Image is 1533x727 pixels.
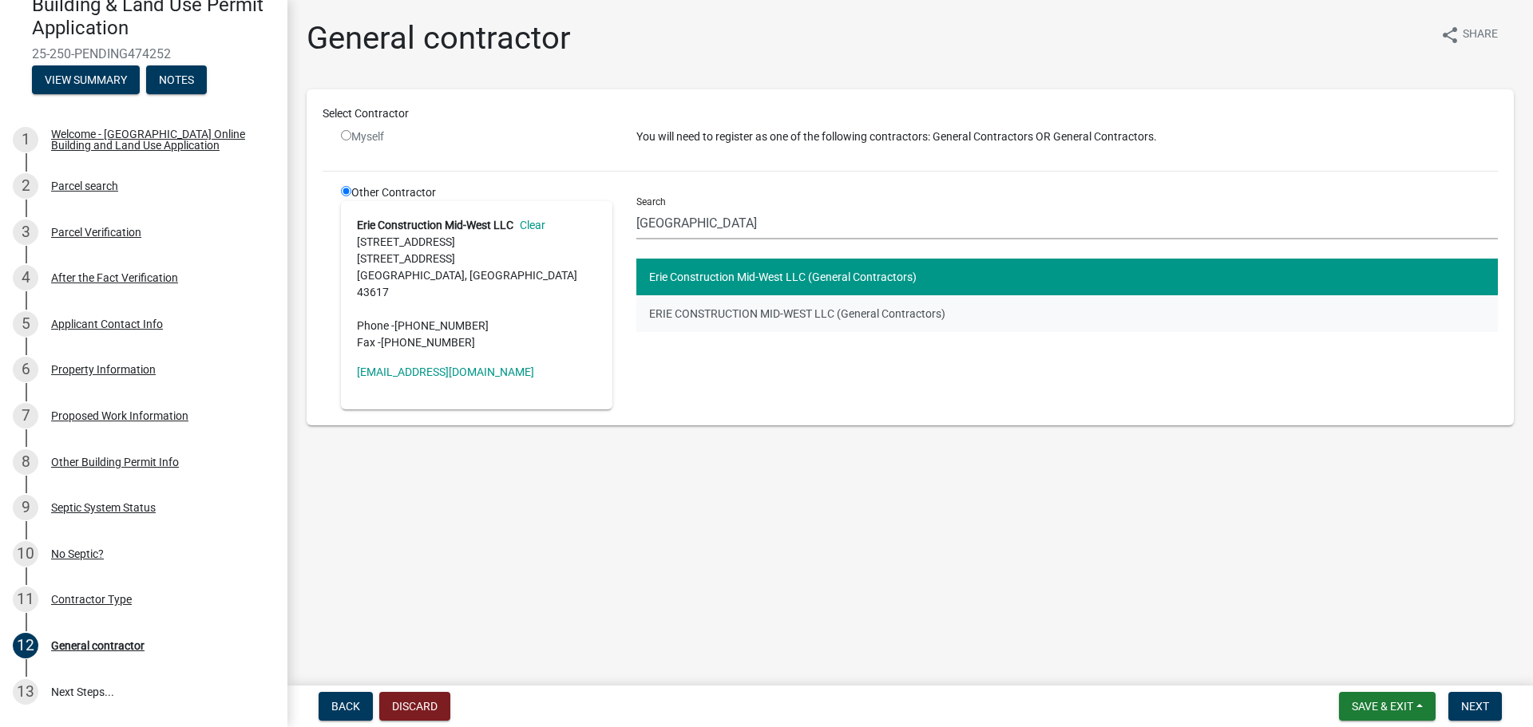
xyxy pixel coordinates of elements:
div: 13 [13,679,38,705]
div: Myself [341,128,612,145]
div: 4 [13,265,38,290]
span: Save & Exit [1352,700,1413,713]
button: Discard [379,692,450,721]
div: Proposed Work Information [51,410,188,421]
button: Save & Exit [1339,692,1436,721]
a: Clear [513,219,545,231]
i: share [1440,26,1460,45]
div: 2 [13,173,38,199]
div: Parcel Verification [51,227,141,238]
div: Parcel search [51,180,118,192]
button: View Summary [32,65,140,94]
button: Next [1448,692,1502,721]
div: 1 [13,127,38,152]
a: [EMAIL_ADDRESS][DOMAIN_NAME] [357,365,534,378]
div: Property Information [51,364,156,375]
div: 7 [13,403,38,429]
span: [PHONE_NUMBER] [381,336,475,349]
div: Applicant Contact Info [51,318,163,330]
address: [STREET_ADDRESS] [STREET_ADDRESS] [GEOGRAPHIC_DATA], [GEOGRAPHIC_DATA] 43617 [357,217,596,351]
div: Septic System Status [51,502,156,513]
wm-modal-confirm: Summary [32,74,140,87]
span: Next [1461,700,1489,713]
div: Other Contractor [329,184,624,409]
h1: General contractor [307,19,571,57]
div: General contractor [51,640,145,651]
strong: Erie Construction Mid-West LLC [357,219,513,231]
abbr: Fax - [357,336,381,349]
div: Contractor Type [51,594,132,605]
div: No Septic? [51,548,104,559]
div: 8 [13,449,38,475]
input: Search... [636,207,1498,239]
div: 12 [13,633,38,658]
button: Notes [146,65,207,94]
abbr: Phone - [357,319,394,332]
div: 3 [13,219,38,245]
div: 11 [13,587,38,612]
span: Share [1463,26,1498,45]
span: [PHONE_NUMBER] [394,319,489,332]
p: You will need to register as one of the following contractors: General Contractors OR General Con... [636,128,1498,145]
button: shareShare [1428,19,1511,50]
div: 5 [13,311,38,337]
div: Welcome - [GEOGRAPHIC_DATA] Online Building and Land Use Application [51,128,262,151]
div: Select Contractor [311,105,1510,122]
div: 9 [13,495,38,520]
div: Other Building Permit Info [51,456,179,468]
span: 25-250-PENDING474252 [32,46,255,61]
wm-modal-confirm: Notes [146,74,207,87]
button: Back [319,692,373,721]
button: Erie Construction Mid-West LLC (General Contractors) [636,259,1498,295]
div: 6 [13,357,38,382]
div: 10 [13,541,38,567]
span: Back [331,700,360,713]
div: After the Fact Verification [51,272,178,283]
button: ERIE CONSTRUCTION MID-WEST LLC (General Contractors) [636,295,1498,332]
